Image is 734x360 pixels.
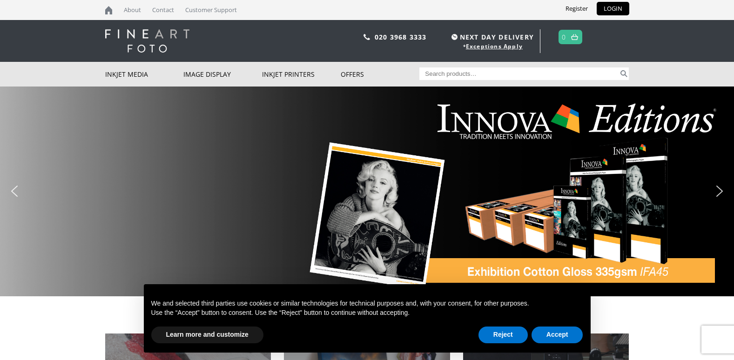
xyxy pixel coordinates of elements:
input: Search products… [419,67,619,80]
span: NEXT DAY DELIVERY [449,32,534,42]
button: Accept [532,327,583,343]
a: 020 3968 3333 [375,33,427,41]
a: LOGIN [597,2,629,15]
button: Search [619,67,629,80]
b: Big Savings on Innova Editions Exhibition Cotton Gloss 335gsm [124,152,244,174]
img: phone.svg [364,34,370,40]
a: Register [559,2,595,15]
a: Inkjet Printers [262,62,341,87]
div: ORDER NOW [135,242,176,252]
a: 0 [562,30,566,44]
img: previous arrow [7,184,22,199]
p: Use the “Accept” button to consent. Use the “Reject” button to continue without accepting. [151,308,583,318]
img: next arrow [712,184,727,199]
button: Learn more and customize [151,327,263,343]
a: Image Display [183,62,262,87]
p: We and selected third parties use cookies or similar technologies for technical purposes and, wit... [151,299,583,308]
b: 15% OFF ALL SIZES THIS WEEK! [124,221,223,230]
a: Exceptions Apply [466,42,523,50]
a: Inkjet Media [105,62,184,87]
button: Reject [478,327,528,343]
img: time.svg [451,34,458,40]
p: A unique natural white cotton paper with a smooth gloss cotton grained surface, developed to meet... [124,182,277,231]
a: ORDER NOW [126,240,185,254]
img: basket.svg [571,34,578,40]
div: DEAL OF THE WEEKBig Savings on Innova Editions Exhibition Cotton Gloss 335gsm A unique natural wh... [110,126,305,266]
a: DEAL OF THE WEEK [124,133,301,147]
a: Offers [341,62,419,87]
img: logo-white.svg [105,29,189,53]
